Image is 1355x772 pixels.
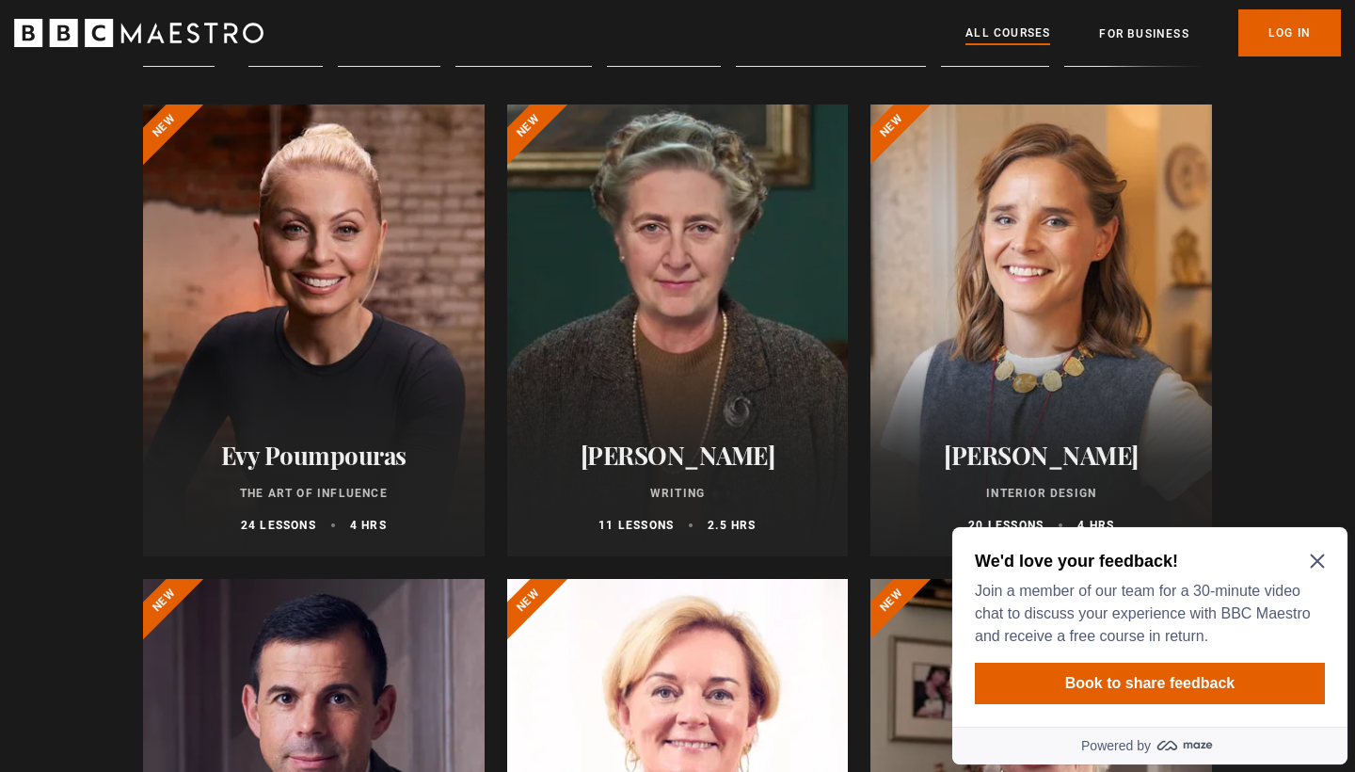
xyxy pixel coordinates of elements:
a: Evy Poumpouras The Art of Influence 24 lessons 4 hrs New [143,105,485,556]
a: Log In [1238,9,1341,56]
a: For business [1099,24,1188,43]
h2: [PERSON_NAME] [893,441,1189,470]
p: Join a member of our team for a 30-minute video chat to discuss your experience with BBC Maestro ... [30,60,373,128]
svg: BBC Maestro [14,19,263,47]
nav: Primary [965,9,1341,56]
p: 11 lessons [598,517,674,534]
p: Interior Design [893,485,1189,502]
p: 4 hrs [350,517,387,534]
button: Book to share feedback [30,143,380,185]
p: 2.5 hrs [708,517,756,534]
p: The Art of Influence [166,485,462,502]
h2: We'd love your feedback! [30,30,373,53]
p: 20 lessons [968,517,1044,534]
a: [PERSON_NAME] Interior Design 20 lessons 4 hrs New [870,105,1212,556]
h2: Evy Poumpouras [166,441,462,470]
p: 24 lessons [241,517,316,534]
button: Close Maze Prompt [365,34,380,49]
div: Optional study invitation [8,8,403,245]
p: Writing [530,485,826,502]
a: All Courses [965,24,1050,44]
p: 4 hrs [1077,517,1114,534]
a: Powered by maze [8,207,403,245]
h2: [PERSON_NAME] [530,441,826,470]
a: [PERSON_NAME] Writing 11 lessons 2.5 hrs New [507,105,849,556]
